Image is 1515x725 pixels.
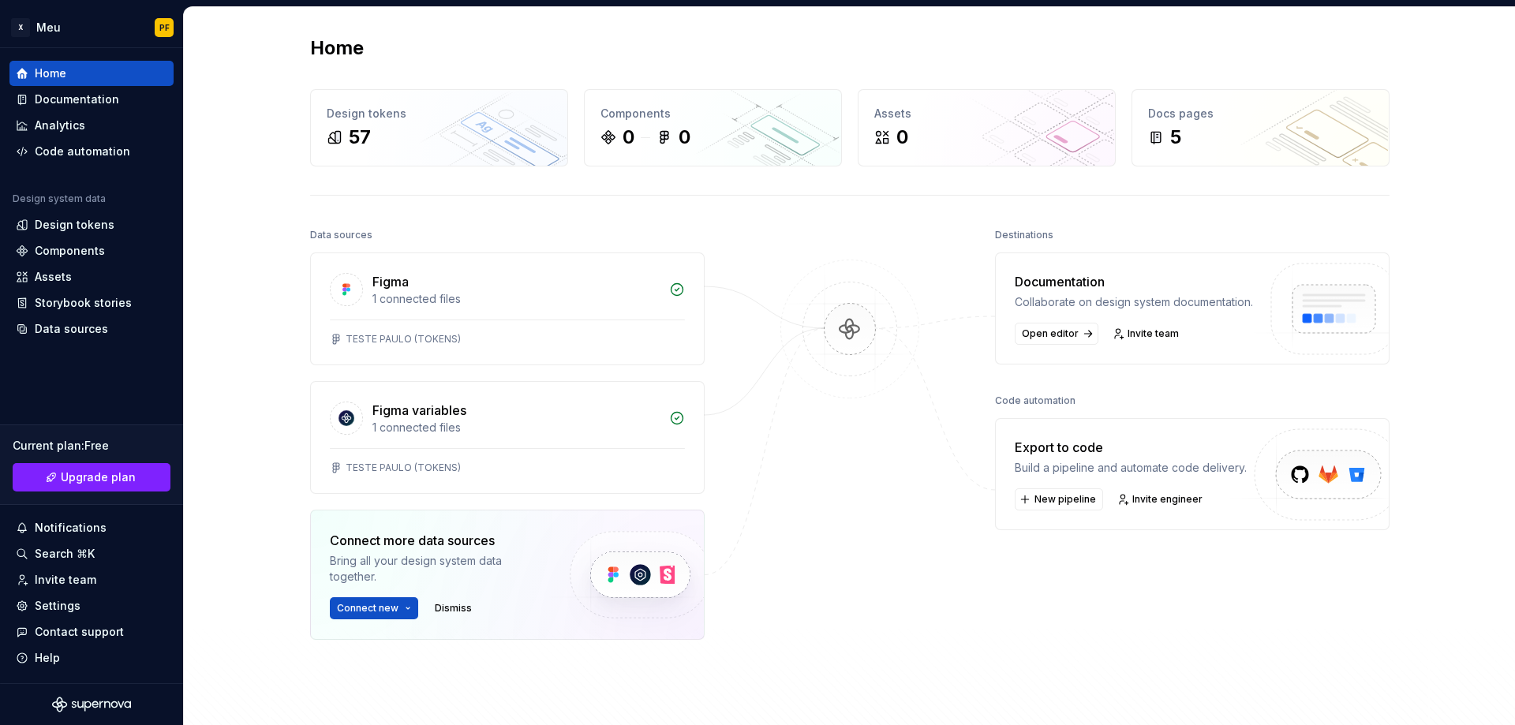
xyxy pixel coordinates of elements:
a: Invite team [9,567,174,592]
div: Design system data [13,192,106,205]
a: Design tokens [9,212,174,237]
button: Contact support [9,619,174,645]
div: 0 [623,125,634,150]
span: Upgrade plan [61,469,136,485]
span: Invite team [1128,327,1179,340]
div: Current plan : Free [13,438,170,454]
div: Figma [372,272,409,291]
div: Bring all your design system data together. [330,553,543,585]
div: 5 [1170,125,1181,150]
a: Upgrade plan [13,463,170,491]
a: Settings [9,593,174,618]
span: Open editor [1022,327,1079,340]
button: Search ⌘K [9,541,174,566]
div: Notifications [35,520,107,536]
a: Code automation [9,139,174,164]
div: Build a pipeline and automate code delivery. [1015,460,1247,476]
a: Components [9,238,174,263]
a: Figma variables1 connected filesTESTE PAULO (TOKENS) [310,381,705,494]
div: 57 [349,125,371,150]
div: Documentation [35,92,119,107]
div: Connect more data sources [330,531,543,550]
a: Assets0 [858,89,1116,166]
div: 1 connected files [372,420,660,435]
div: TESTE PAULO (TOKENS) [346,333,461,346]
a: Design tokens57 [310,89,568,166]
div: Assets [35,269,72,285]
div: X [11,18,30,37]
div: Search ⌘K [35,546,95,562]
a: Invite engineer [1113,488,1210,510]
button: Help [9,645,174,671]
span: New pipeline [1034,493,1096,506]
div: Docs pages [1148,106,1373,121]
div: Analytics [35,118,85,133]
div: Data sources [310,224,372,246]
div: Documentation [1015,272,1253,291]
div: Components [35,243,105,259]
div: Components [600,106,825,121]
a: Analytics [9,113,174,138]
a: Home [9,61,174,86]
div: Destinations [995,224,1053,246]
div: PF [159,21,170,34]
span: Connect new [337,602,398,615]
div: Code automation [995,390,1075,412]
div: Storybook stories [35,295,132,311]
div: Export to code [1015,438,1247,457]
a: Data sources [9,316,174,342]
button: XMeuPF [3,10,180,44]
div: Design tokens [35,217,114,233]
h2: Home [310,36,364,61]
div: Code automation [35,144,130,159]
div: Data sources [35,321,108,337]
button: New pipeline [1015,488,1103,510]
a: Open editor [1015,323,1098,345]
div: Settings [35,598,80,614]
svg: Supernova Logo [52,697,131,712]
a: Documentation [9,87,174,112]
div: Meu [36,20,61,36]
button: Notifications [9,515,174,540]
div: 0 [679,125,690,150]
a: Storybook stories [9,290,174,316]
div: 0 [896,125,908,150]
a: Docs pages5 [1132,89,1390,166]
div: Home [35,65,66,81]
div: Collaborate on design system documentation. [1015,294,1253,310]
a: Figma1 connected filesTESTE PAULO (TOKENS) [310,252,705,365]
a: Invite team [1108,323,1186,345]
div: Design tokens [327,106,552,121]
button: Connect new [330,597,418,619]
div: Assets [874,106,1099,121]
span: Invite engineer [1132,493,1203,506]
button: Dismiss [428,597,479,619]
div: 1 connected files [372,291,660,307]
span: Dismiss [435,602,472,615]
a: Assets [9,264,174,290]
a: Components00 [584,89,842,166]
div: Help [35,650,60,666]
div: TESTE PAULO (TOKENS) [346,462,461,474]
div: Contact support [35,624,124,640]
div: Invite team [35,572,96,588]
div: Figma variables [372,401,466,420]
